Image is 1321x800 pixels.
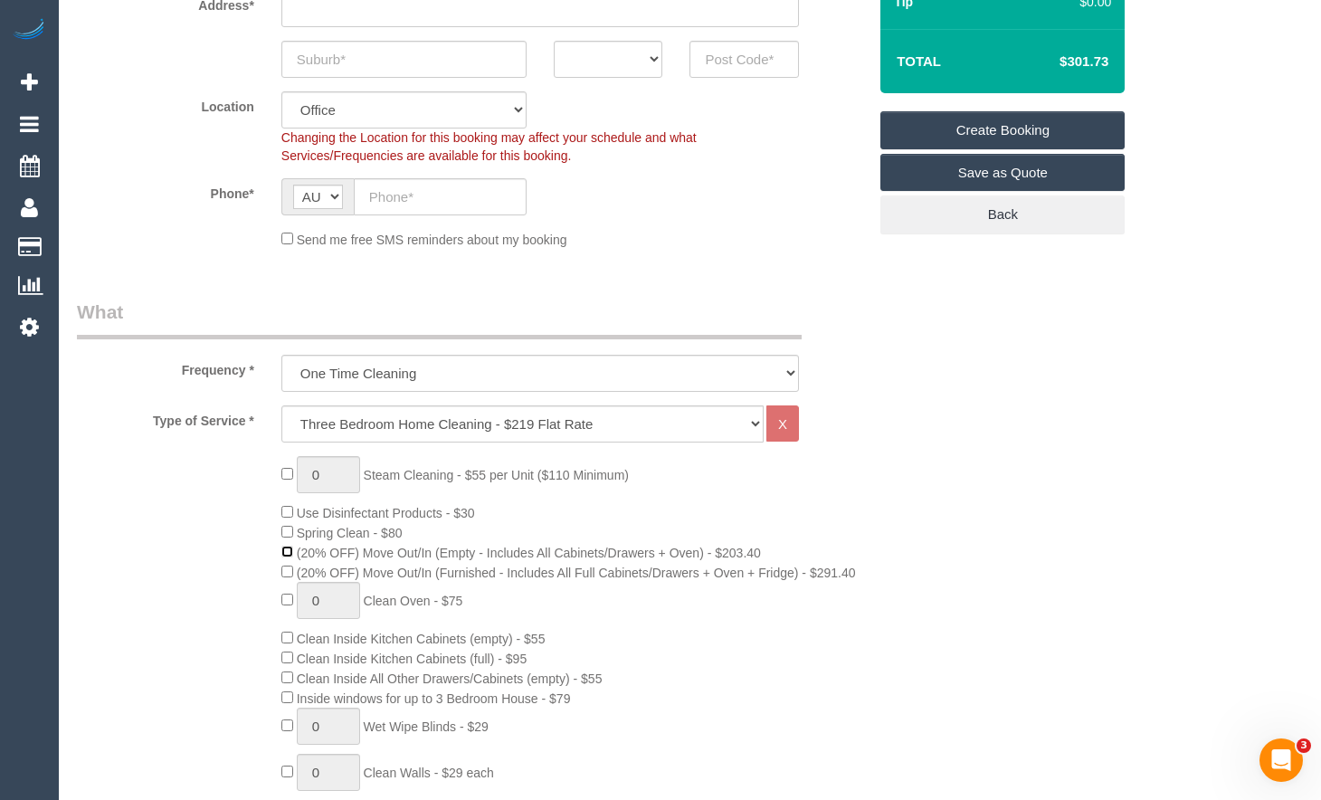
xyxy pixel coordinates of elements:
span: Clean Walls - $29 each [364,766,494,780]
span: Send me free SMS reminders about my booking [297,233,567,247]
iframe: Intercom live chat [1259,738,1303,782]
a: Back [880,195,1125,233]
span: Steam Cleaning - $55 per Unit ($110 Minimum) [364,468,629,482]
input: Post Code* [689,41,799,78]
span: Clean Inside All Other Drawers/Cabinets (empty) - $55 [297,671,603,686]
legend: What [77,299,802,339]
span: Inside windows for up to 3 Bedroom House - $79 [297,691,571,706]
span: Changing the Location for this booking may affect your schedule and what Services/Frequencies are... [281,130,697,163]
label: Phone* [63,178,268,203]
span: Clean Oven - $75 [364,594,463,608]
span: Wet Wipe Blinds - $29 [364,719,489,734]
span: (20% OFF) Move Out/In (Empty - Includes All Cabinets/Drawers + Oven) - $203.40 [297,546,761,560]
span: 3 [1297,738,1311,753]
label: Location [63,91,268,116]
h4: $301.73 [1005,54,1108,70]
img: Automaid Logo [11,18,47,43]
a: Save as Quote [880,154,1125,192]
input: Suburb* [281,41,527,78]
a: Create Booking [880,111,1125,149]
input: Phone* [354,178,527,215]
span: Use Disinfectant Products - $30 [297,506,475,520]
span: (20% OFF) Move Out/In (Furnished - Includes All Full Cabinets/Drawers + Oven + Fridge) - $291.40 [297,566,856,580]
label: Frequency * [63,355,268,379]
span: Clean Inside Kitchen Cabinets (full) - $95 [297,652,527,666]
span: Spring Clean - $80 [297,526,403,540]
label: Type of Service * [63,405,268,430]
span: Clean Inside Kitchen Cabinets (empty) - $55 [297,632,546,646]
strong: Total [897,53,941,69]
